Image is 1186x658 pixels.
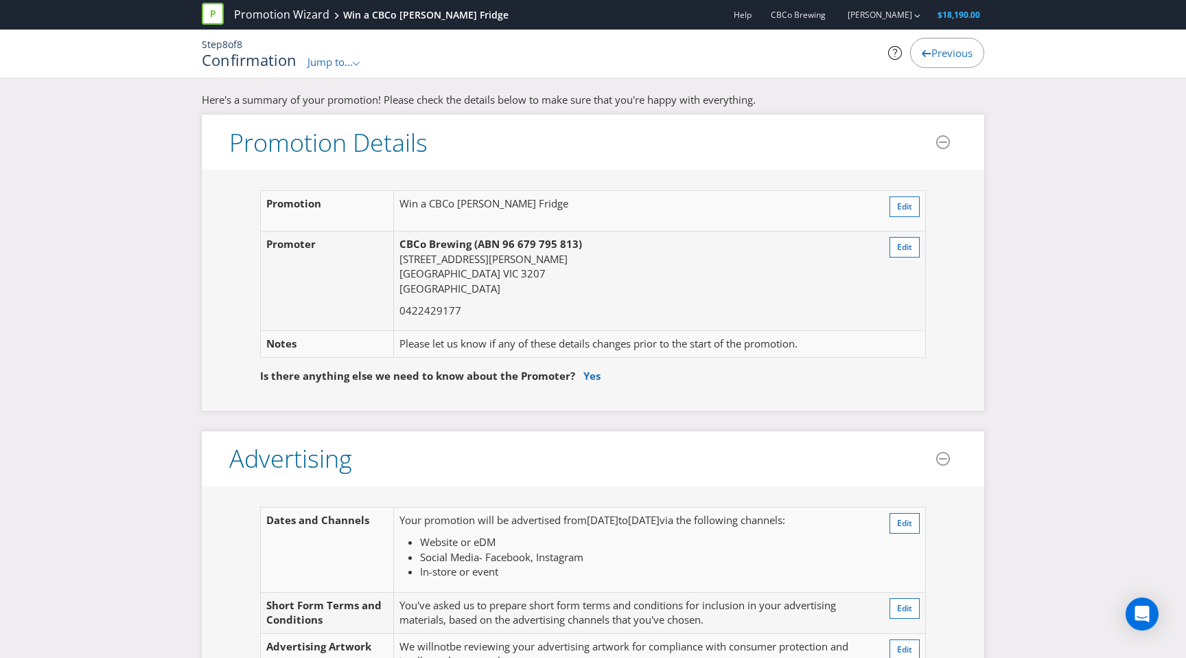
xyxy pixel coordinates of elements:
[771,9,826,21] span: CBCo Brewing
[399,513,587,527] span: Your promotion will be advertised from
[931,46,973,60] span: Previous
[228,38,237,51] span: of
[628,513,660,527] span: [DATE]
[734,9,752,21] a: Help
[202,93,984,107] p: Here's a summary of your promotion! Please check the details below to make sure that you're happy...
[479,550,583,564] span: - Facebook, Instagram
[521,266,546,280] span: 3207
[420,565,498,578] span: In-store or event
[261,331,394,357] td: Notes
[399,598,836,626] span: You've asked us to prepare short form terms and conditions for inclusion in your advertising mate...
[261,508,394,593] td: Dates and Channels
[834,9,912,21] a: [PERSON_NAME]
[583,369,601,383] a: Yes
[393,331,868,357] td: Please let us know if any of these details changes prior to the start of the promotion.
[399,639,434,653] span: We will
[202,38,222,51] span: Step
[618,513,628,527] span: to
[420,535,496,549] span: Website or eDM
[229,129,428,157] h3: Promotion Details
[261,592,394,633] td: Short Form Terms and Conditions
[474,237,582,251] span: (ABN 96 679 795 813)
[237,38,242,51] span: 8
[587,513,618,527] span: [DATE]
[889,196,920,217] button: Edit
[261,191,394,231] td: Promotion
[897,602,912,614] span: Edit
[1126,598,1159,631] div: Open Intercom Messenger
[420,550,479,564] span: Social Media
[938,9,980,21] span: $18,190.00
[229,445,352,473] h3: Advertising
[399,252,568,266] span: [STREET_ADDRESS][PERSON_NAME]
[889,513,920,534] button: Edit
[503,266,518,280] span: VIC
[234,7,329,23] a: Promotion Wizard
[889,237,920,258] button: Edit
[266,237,316,251] span: Promoter
[393,191,868,231] td: Win a CBCo [PERSON_NAME] Fridge
[897,517,912,529] span: Edit
[202,52,297,68] h1: Confirmation
[399,266,500,280] span: [GEOGRAPHIC_DATA]
[399,237,472,251] span: CBCo Brewing
[222,38,228,51] span: 8
[660,513,785,527] span: via the following channels:
[260,369,575,383] span: Is there anything else we need to know about the Promoter?
[897,201,912,212] span: Edit
[434,639,450,653] span: not
[897,644,912,655] span: Edit
[889,598,920,619] button: Edit
[307,55,353,69] span: Jump to...
[399,282,500,295] span: [GEOGRAPHIC_DATA]
[343,8,509,22] div: Win a CBCo [PERSON_NAME] Fridge
[897,241,912,253] span: Edit
[399,304,863,318] p: 0422429177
